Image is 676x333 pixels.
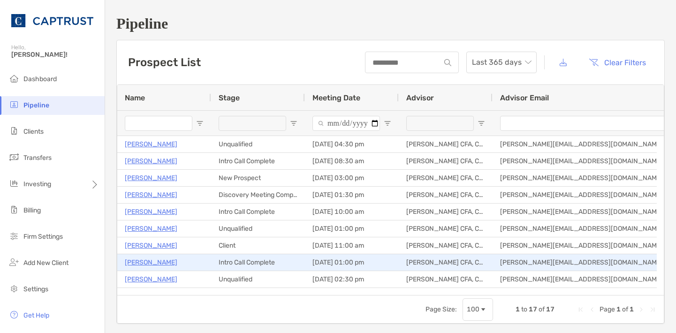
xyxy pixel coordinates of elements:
img: clients icon [8,125,20,136]
span: Advisor [406,93,434,102]
span: 1 [616,305,621,313]
div: Client [211,237,305,254]
input: Name Filter Input [125,116,192,131]
div: [PERSON_NAME] CFA, CAIA, CFP® [399,237,493,254]
span: Last 365 days [472,52,531,73]
img: dashboard icon [8,73,20,84]
img: get-help icon [8,309,20,320]
div: Intro Call Complete [211,254,305,271]
span: 1 [630,305,634,313]
button: Open Filter Menu [196,120,204,127]
a: [PERSON_NAME] [125,189,177,201]
span: Firm Settings [23,233,63,241]
div: [DATE] 01:00 pm [305,220,399,237]
div: [PERSON_NAME] CFA, CAIA, CFP® [399,153,493,169]
div: [DATE] 01:00 pm [305,254,399,271]
div: [DATE] 02:30 pm [305,271,399,288]
div: Page Size: [425,305,457,313]
div: [DATE] 01:30 pm [305,187,399,203]
div: Previous Page [588,306,596,313]
img: firm-settings icon [8,230,20,242]
div: [PERSON_NAME] CFA, CAIA, CFP® [399,254,493,271]
div: New Prospect [211,170,305,186]
div: Intro Call Complete [211,153,305,169]
div: [PERSON_NAME] CFA, CAIA, CFP® [399,170,493,186]
div: [DATE] 04:30 pm [305,136,399,152]
div: [PERSON_NAME] CFA, CAIA, CFP® [399,136,493,152]
button: Open Filter Menu [290,120,297,127]
span: 17 [529,305,537,313]
div: [PERSON_NAME] CFA, CAIA, CFP® [399,204,493,220]
span: 17 [546,305,554,313]
a: [PERSON_NAME] [125,172,177,184]
div: 100 [467,305,479,313]
span: of [539,305,545,313]
h1: Pipeline [116,15,665,32]
img: pipeline icon [8,99,20,110]
button: Clear Filters [582,52,653,73]
span: 1 [516,305,520,313]
span: Meeting Date [312,93,360,102]
span: of [622,305,628,313]
img: CAPTRUST Logo [11,4,93,38]
div: Discovery Meeting Complete [211,187,305,203]
div: Last Page [649,306,656,313]
div: [DATE] 11:00 am [305,237,399,254]
span: to [521,305,527,313]
div: Unqualified [211,136,305,152]
button: Open Filter Menu [384,120,391,127]
span: Transfers [23,154,52,162]
div: Page Size [463,298,493,321]
div: [PERSON_NAME] CFA, CAIA, CFP® [399,271,493,288]
div: [PERSON_NAME] CFA, CAIA, CFP® [399,187,493,203]
div: Next Page [638,306,645,313]
div: [DATE] 03:00 pm [305,170,399,186]
div: First Page [577,306,585,313]
a: [PERSON_NAME] [125,206,177,218]
span: Advisor Email [500,93,549,102]
span: Page [600,305,615,313]
span: [PERSON_NAME]! [11,51,99,59]
div: Unqualified [211,271,305,288]
img: investing icon [8,178,20,189]
div: [DATE] 10:00 am [305,204,399,220]
a: [PERSON_NAME] [125,273,177,285]
h3: Prospect List [128,56,201,69]
div: [DATE] 08:30 am [305,153,399,169]
a: [PERSON_NAME] [125,240,177,251]
span: Billing [23,206,41,214]
span: Settings [23,285,48,293]
a: [PERSON_NAME] [125,155,177,167]
img: add_new_client icon [8,257,20,268]
button: Open Filter Menu [478,120,485,127]
img: input icon [444,59,451,66]
div: Intro Call Complete [211,204,305,220]
span: Investing [23,180,51,188]
span: Name [125,93,145,102]
div: [PERSON_NAME] CFA, CAIA, CFP® [399,220,493,237]
img: transfers icon [8,151,20,163]
span: Add New Client [23,259,68,267]
span: Clients [23,128,44,136]
img: billing icon [8,204,20,215]
span: Dashboard [23,75,57,83]
a: [PERSON_NAME] [125,257,177,268]
a: [PERSON_NAME] [125,223,177,235]
span: Stage [219,93,240,102]
input: Meeting Date Filter Input [312,116,380,131]
div: Unqualified [211,220,305,237]
img: settings icon [8,283,20,294]
span: Pipeline [23,101,49,109]
a: [PERSON_NAME] [125,138,177,150]
span: Get Help [23,311,49,319]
